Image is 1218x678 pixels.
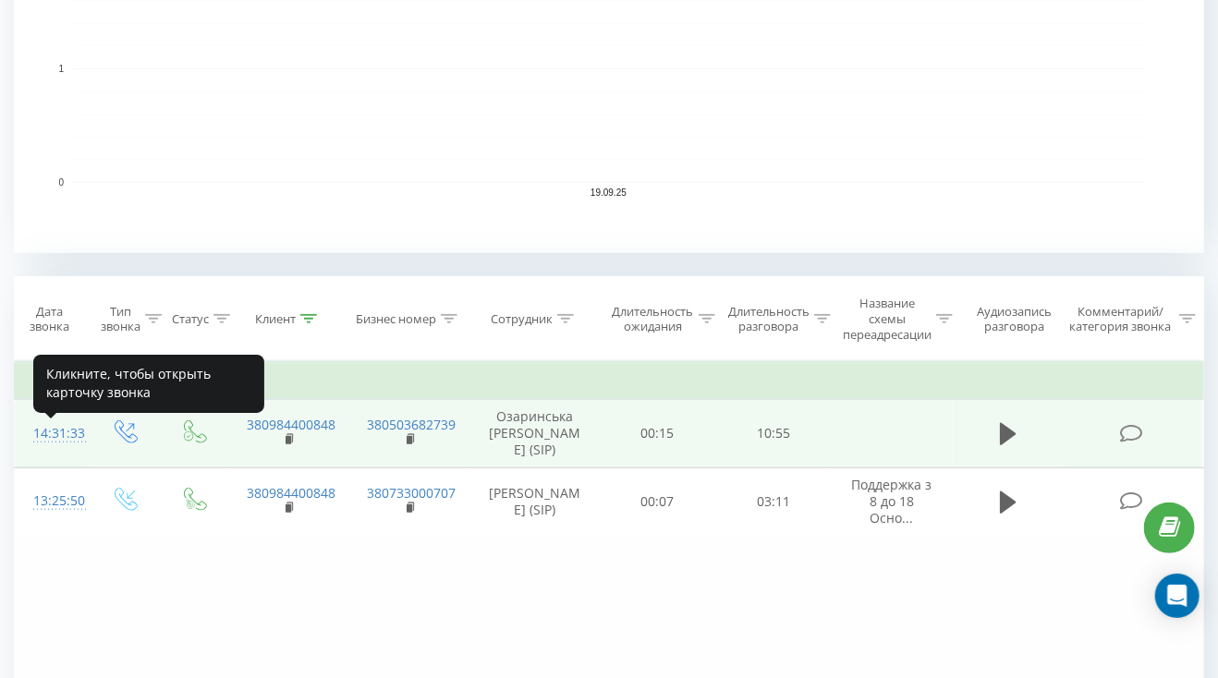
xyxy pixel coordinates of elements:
td: 03:11 [715,467,832,536]
div: Название схемы переадресации [843,296,932,343]
text: 0 [58,177,64,188]
div: Дата звонка [15,304,84,335]
td: Озаринська [PERSON_NAME] (SIP) [469,400,600,468]
a: 380733000707 [367,484,456,502]
div: Длительность разговора [728,304,810,335]
div: Длительность ожидания [613,304,694,335]
td: 00:15 [600,400,716,468]
div: Бизнес номер [356,311,436,327]
div: Комментарий/категория звонка [1066,304,1175,335]
div: Тип звонка [101,304,140,335]
td: 10:55 [715,400,832,468]
div: Сотрудник [491,311,553,327]
div: Open Intercom Messenger [1155,574,1200,618]
td: Сегодня [15,363,1204,400]
div: 14:31:33 [33,416,70,452]
div: Кликните, чтобы открыть карточку звонка [33,355,264,413]
div: Клиент [255,311,296,327]
span: Поддержка з 8 до 18 Осно... [852,476,932,527]
div: Аудиозапись разговора [969,304,1060,335]
div: Статус [172,311,209,327]
text: 1 [58,64,64,74]
a: 380503682739 [367,416,456,433]
td: [PERSON_NAME] (SIP) [469,467,600,536]
text: 19.09.25 [591,188,627,199]
a: 380984400848 [247,484,335,502]
a: 380984400848 [247,416,335,433]
div: 13:25:50 [33,483,70,519]
td: 00:07 [600,467,716,536]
